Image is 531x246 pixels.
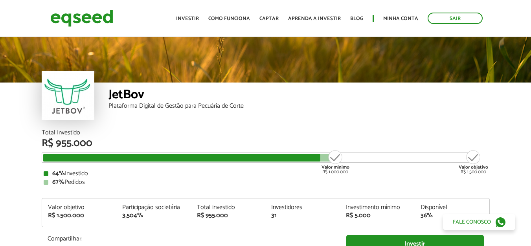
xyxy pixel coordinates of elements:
[197,204,260,211] div: Total investido
[176,16,199,21] a: Investir
[108,103,490,109] div: Plataforma Digital de Gestão para Pecuária de Corte
[208,16,250,21] a: Como funciona
[288,16,341,21] a: Aprenda a investir
[48,235,334,242] p: Compartilhar:
[346,204,409,211] div: Investimento mínimo
[443,214,515,230] a: Fale conosco
[122,213,185,219] div: 3,504%
[52,177,64,187] strong: 67%
[197,213,260,219] div: R$ 955.000
[421,213,483,219] div: 36%
[271,204,334,211] div: Investidores
[322,163,349,171] strong: Valor mínimo
[122,204,185,211] div: Participação societária
[383,16,418,21] a: Minha conta
[421,204,483,211] div: Disponível
[271,213,334,219] div: 31
[50,8,113,29] img: EqSeed
[459,149,488,174] div: R$ 1.500.000
[44,179,488,185] div: Pedidos
[52,168,65,179] strong: 64%
[108,88,490,103] div: JetBov
[48,204,111,211] div: Valor objetivo
[321,149,350,174] div: R$ 1.000.000
[428,13,483,24] a: Sair
[350,16,363,21] a: Blog
[42,130,490,136] div: Total Investido
[346,213,409,219] div: R$ 5.000
[44,171,488,177] div: Investido
[259,16,279,21] a: Captar
[459,163,488,171] strong: Valor objetivo
[42,138,490,149] div: R$ 955.000
[48,213,111,219] div: R$ 1.500.000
